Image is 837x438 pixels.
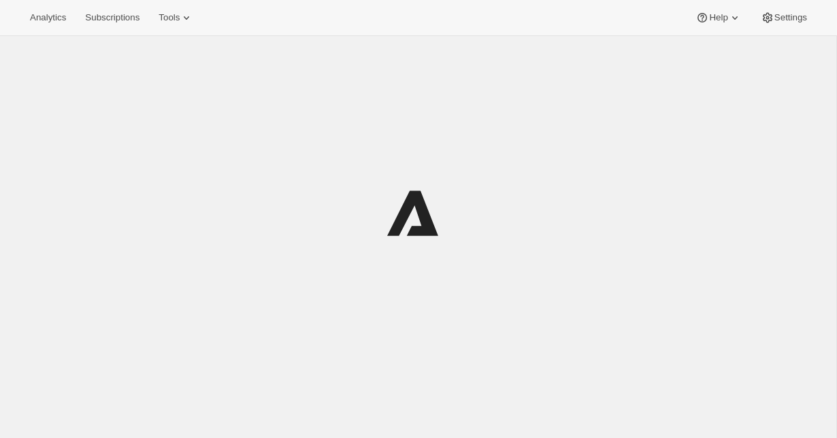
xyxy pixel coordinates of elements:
button: Subscriptions [77,8,148,27]
button: Settings [753,8,815,27]
span: Help [709,12,727,23]
span: Subscriptions [85,12,139,23]
span: Tools [159,12,180,23]
button: Tools [150,8,201,27]
button: Help [687,8,749,27]
span: Analytics [30,12,66,23]
span: Settings [774,12,807,23]
button: Analytics [22,8,74,27]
